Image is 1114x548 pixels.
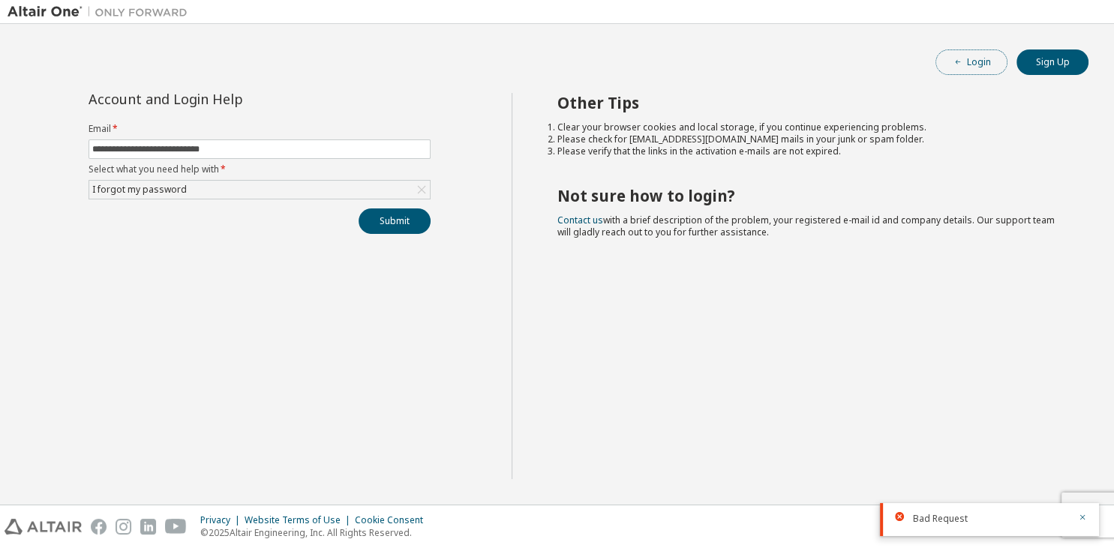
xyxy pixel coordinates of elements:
[557,121,1061,133] li: Clear your browser cookies and local storage, if you continue experiencing problems.
[8,4,195,19] img: Altair One
[89,93,362,105] div: Account and Login Help
[557,214,1055,238] span: with a brief description of the problem, your registered e-mail id and company details. Our suppo...
[116,519,131,535] img: instagram.svg
[557,214,603,226] a: Contact us
[557,133,1061,145] li: Please check for [EMAIL_ADDRESS][DOMAIN_NAME] mails in your junk or spam folder.
[89,163,431,175] label: Select what you need help with
[557,93,1061,112] h2: Other Tips
[200,514,245,526] div: Privacy
[245,514,355,526] div: Website Terms of Use
[5,519,82,535] img: altair_logo.svg
[89,181,430,199] div: I forgot my password
[90,181,189,198] div: I forgot my password
[140,519,156,535] img: linkedin.svg
[1016,49,1088,75] button: Sign Up
[913,513,968,525] span: Bad Request
[935,49,1007,75] button: Login
[355,514,432,526] div: Cookie Consent
[91,519,107,535] img: facebook.svg
[557,145,1061,157] li: Please verify that the links in the activation e-mails are not expired.
[165,519,187,535] img: youtube.svg
[89,123,431,135] label: Email
[359,208,431,234] button: Submit
[200,526,432,539] p: © 2025 Altair Engineering, Inc. All Rights Reserved.
[557,186,1061,205] h2: Not sure how to login?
